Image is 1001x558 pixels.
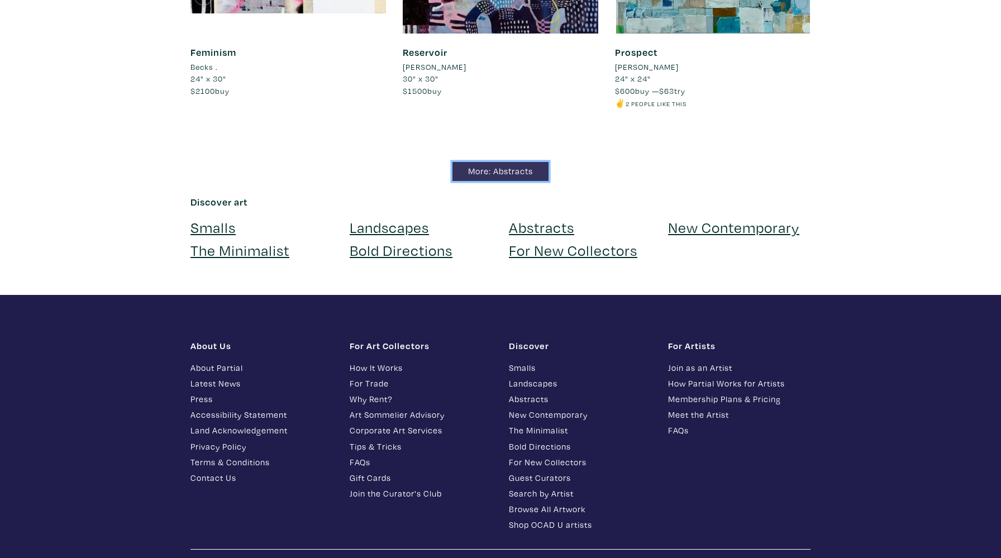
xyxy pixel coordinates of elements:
[668,361,811,374] a: Join as an Artist
[190,440,333,453] a: Privacy Policy
[509,377,651,390] a: Landscapes
[615,73,651,84] span: 24" x 24"
[615,46,657,59] a: Prospect
[350,408,492,421] a: Art Sommelier Advisory
[190,196,811,208] h6: Discover art
[190,456,333,469] a: Terms & Conditions
[509,456,651,469] a: For New Collectors
[452,162,549,182] a: More: Abstracts
[190,85,230,96] span: buy
[403,85,427,96] span: $1500
[509,240,637,260] a: For New Collectors
[403,46,447,59] a: Reservoir
[350,361,492,374] a: How It Works
[403,61,466,73] li: [PERSON_NAME]
[509,361,651,374] a: Smalls
[190,408,333,421] a: Accessibility Statement
[350,471,492,484] a: Gift Cards
[350,424,492,437] a: Corporate Art Services
[509,424,651,437] a: The Minimalist
[509,217,574,237] a: Abstracts
[190,46,236,59] a: Feminism
[190,61,218,73] li: Becks .
[668,393,811,406] a: Membership Plans & Pricing
[350,240,452,260] a: Bold Directions
[509,408,651,421] a: New Contemporary
[509,393,651,406] a: Abstracts
[190,240,289,260] a: The Minimalist
[509,487,651,500] a: Search by Artist
[350,340,492,351] h1: For Art Collectors
[190,361,333,374] a: About Partial
[350,217,429,237] a: Landscapes
[190,61,386,73] a: Becks .
[615,61,679,73] li: [PERSON_NAME]
[190,424,333,437] a: Land Acknowledgement
[350,440,492,453] a: Tips & Tricks
[190,340,333,351] h1: About Us
[190,393,333,406] a: Press
[350,393,492,406] a: Why Rent?
[668,424,811,437] a: FAQs
[350,456,492,469] a: FAQs
[350,487,492,500] a: Join the Curator's Club
[403,61,598,73] a: [PERSON_NAME]
[615,85,685,96] span: buy — try
[615,97,811,109] li: ✌️
[615,61,811,73] a: [PERSON_NAME]
[190,377,333,390] a: Latest News
[615,85,635,96] span: $600
[509,503,651,516] a: Browse All Artwork
[403,85,442,96] span: buy
[668,377,811,390] a: How Partial Works for Artists
[190,73,226,84] span: 24" x 30"
[509,518,651,531] a: Shop OCAD U artists
[668,408,811,421] a: Meet the Artist
[190,217,236,237] a: Smalls
[190,85,215,96] span: $2100
[403,73,438,84] span: 30" x 30"
[659,85,674,96] span: $63
[668,217,799,237] a: New Contemporary
[626,99,687,108] small: 2 people like this
[350,377,492,390] a: For Trade
[190,471,333,484] a: Contact Us
[509,440,651,453] a: Bold Directions
[509,471,651,484] a: Guest Curators
[668,340,811,351] h1: For Artists
[509,340,651,351] h1: Discover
